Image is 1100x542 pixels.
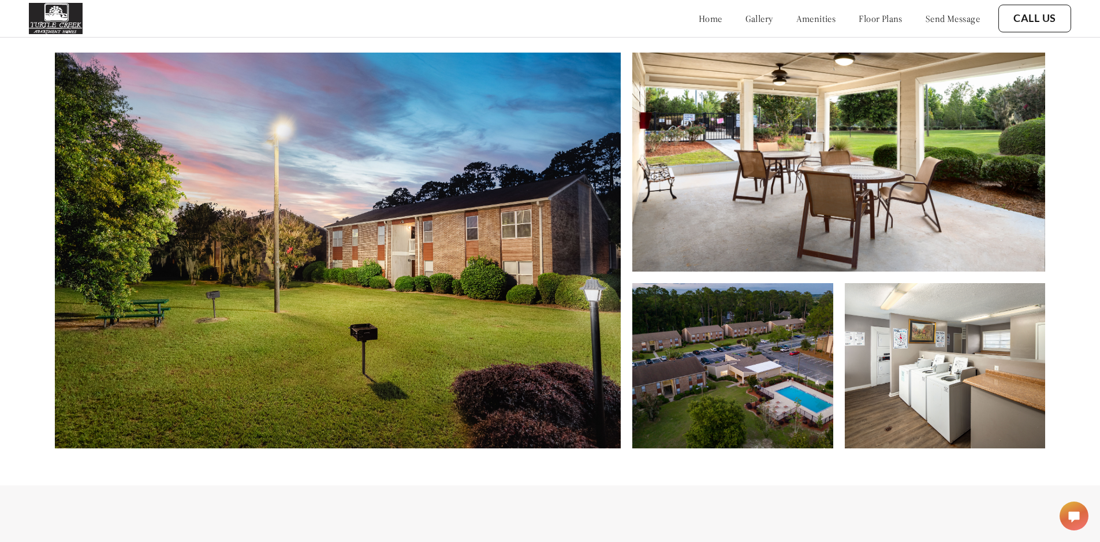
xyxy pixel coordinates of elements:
a: amenities [796,13,836,24]
img: BBQ Area [55,53,621,448]
a: send message [926,13,980,24]
img: turtle_creek_logo.png [29,3,83,34]
a: Call Us [1013,12,1056,25]
a: gallery [745,13,773,24]
img: Laundry Center [845,283,1045,448]
a: home [699,13,722,24]
img: Community Sitting Area [632,53,1045,272]
img: Exterior Aerial [632,283,833,448]
a: floor plans [859,13,903,24]
button: Call Us [998,5,1071,32]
